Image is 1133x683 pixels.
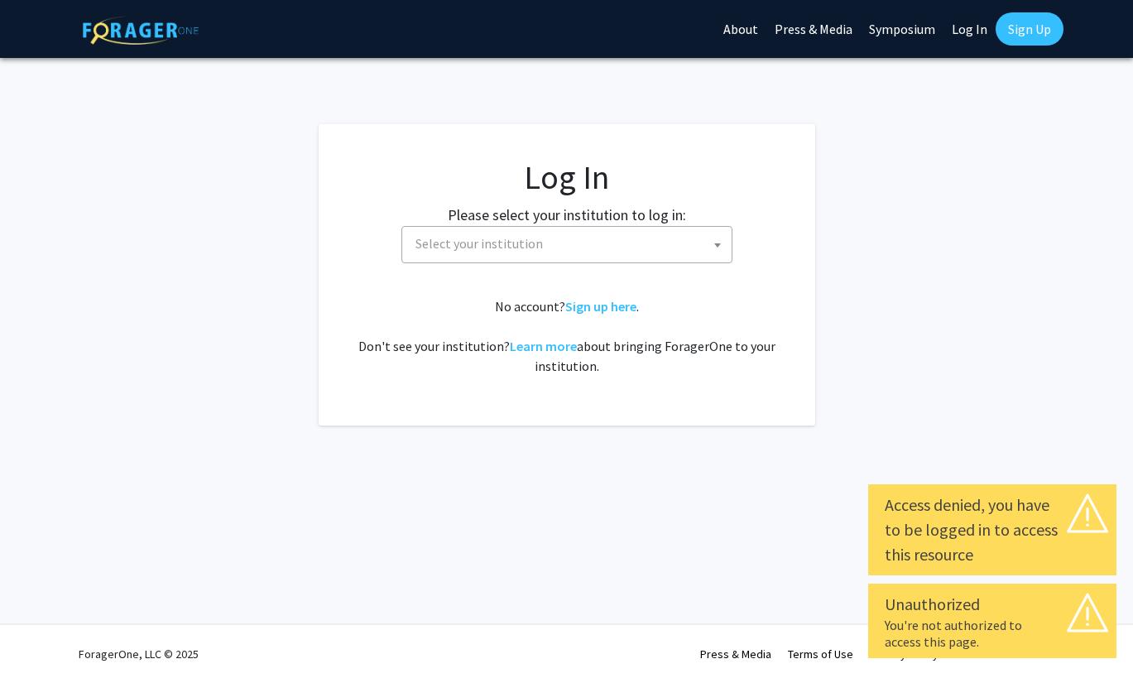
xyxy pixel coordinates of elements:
a: Sign up here [565,298,636,315]
a: Press & Media [700,647,771,661]
div: Access denied, you have to be logged in to access this resource [885,493,1100,567]
div: You're not authorized to access this page. [885,617,1100,650]
a: Learn more about bringing ForagerOne to your institution [510,338,577,354]
a: Terms of Use [788,647,853,661]
span: Select your institution [409,227,732,261]
div: ForagerOne, LLC © 2025 [79,625,199,683]
h1: Log In [352,157,782,197]
a: Sign Up [996,12,1063,46]
div: Unauthorized [885,592,1100,617]
label: Please select your institution to log in: [448,204,686,226]
img: ForagerOne Logo [83,16,199,45]
span: Select your institution [401,226,732,263]
span: Select your institution [415,235,543,252]
div: No account? . Don't see your institution? about bringing ForagerOne to your institution. [352,296,782,376]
